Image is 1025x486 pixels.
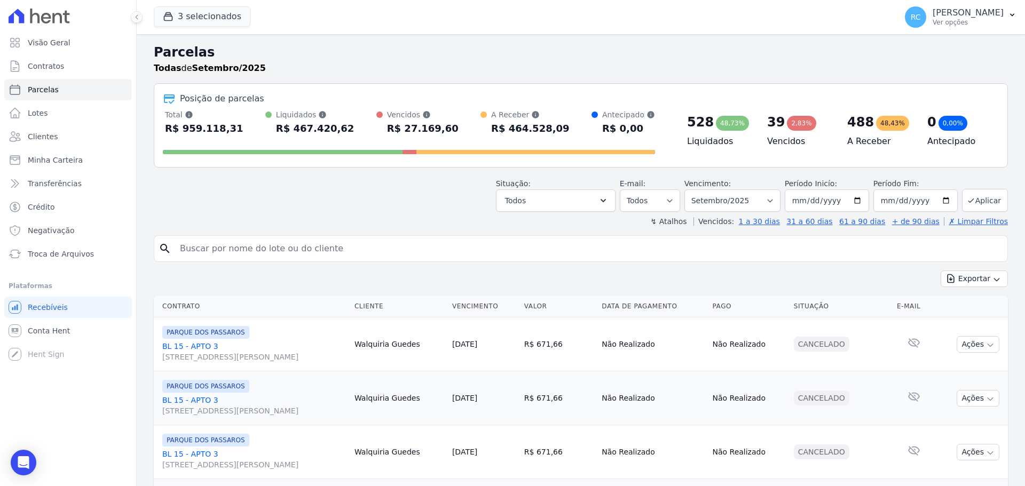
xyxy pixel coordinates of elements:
[350,296,448,317] th: Cliente
[620,179,646,188] label: E-mail:
[839,217,885,226] a: 61 a 90 dias
[154,6,250,27] button: 3 selecionados
[452,448,477,456] a: [DATE]
[650,217,687,226] label: ↯ Atalhos
[687,114,714,131] div: 528
[892,217,940,226] a: + de 90 dias
[174,238,1003,259] input: Buscar por nome do lote ou do cliente
[847,114,874,131] div: 488
[597,371,708,425] td: Não Realizado
[933,7,1004,18] p: [PERSON_NAME]
[350,371,448,425] td: Walquiria Guedes
[162,380,249,393] span: PARQUE DOS PASSAROS
[873,178,958,189] label: Período Fim:
[162,434,249,447] span: PARQUE DOS PASSAROS
[847,135,910,148] h4: A Receber
[957,444,999,460] button: Ações
[602,109,655,120] div: Antecipado
[790,296,893,317] th: Situação
[939,116,967,131] div: 0,00%
[520,425,597,479] td: R$ 671,66
[957,336,999,353] button: Ações
[154,296,350,317] th: Contrato
[180,92,264,105] div: Posição de parcelas
[28,178,82,189] span: Transferências
[162,341,346,362] a: BL 15 - APTO 3[STREET_ADDRESS][PERSON_NAME]
[452,340,477,348] a: [DATE]
[933,18,1004,27] p: Ver opções
[387,120,459,137] div: R$ 27.169,60
[4,220,132,241] a: Negativação
[767,114,785,131] div: 39
[684,179,731,188] label: Vencimento:
[794,337,849,352] div: Cancelado
[154,63,182,73] strong: Todas
[911,13,921,21] span: RC
[4,79,132,100] a: Parcelas
[927,135,990,148] h4: Antecipado
[4,297,132,318] a: Recebíveis
[957,390,999,407] button: Ações
[28,84,59,95] span: Parcelas
[159,242,171,255] i: search
[944,217,1008,226] a: ✗ Limpar Filtros
[28,225,75,236] span: Negativação
[876,116,909,131] div: 48,43%
[28,37,70,48] span: Visão Geral
[154,62,266,75] p: de
[794,444,849,459] div: Cancelado
[11,450,36,475] div: Open Intercom Messenger
[786,217,832,226] a: 31 a 60 dias
[165,109,243,120] div: Total
[350,317,448,371] td: Walquiria Guedes
[962,189,1008,212] button: Aplicar
[28,131,58,142] span: Clientes
[687,135,750,148] h4: Liquidados
[4,173,132,194] a: Transferências
[708,317,789,371] td: Não Realizado
[708,425,789,479] td: Não Realizado
[4,55,132,77] a: Contratos
[165,120,243,137] div: R$ 959.118,31
[154,43,1008,62] h2: Parcelas
[491,109,570,120] div: A Receber
[4,149,132,171] a: Minha Carteira
[28,249,94,259] span: Troca de Arquivos
[28,302,68,313] span: Recebíveis
[28,155,83,165] span: Minha Carteira
[941,270,1008,287] button: Exportar
[4,196,132,218] a: Crédito
[520,296,597,317] th: Valor
[520,317,597,371] td: R$ 671,66
[162,449,346,470] a: BL 15 - APTO 3[STREET_ADDRESS][PERSON_NAME]
[4,320,132,341] a: Conta Hent
[28,108,48,118] span: Lotes
[4,243,132,265] a: Troca de Arquivos
[491,120,570,137] div: R$ 464.528,09
[4,126,132,147] a: Clientes
[787,116,816,131] div: 2,83%
[602,120,655,137] div: R$ 0,00
[716,116,749,131] div: 48,73%
[350,425,448,479] td: Walquiria Guedes
[496,189,616,212] button: Todos
[276,120,354,137] div: R$ 467.420,62
[739,217,780,226] a: 1 a 30 dias
[785,179,837,188] label: Período Inicío:
[387,109,459,120] div: Vencidos
[896,2,1025,32] button: RC [PERSON_NAME] Ver opções
[162,405,346,416] span: [STREET_ADDRESS][PERSON_NAME]
[4,102,132,124] a: Lotes
[693,217,734,226] label: Vencidos:
[192,63,266,73] strong: Setembro/2025
[597,296,708,317] th: Data de Pagamento
[496,179,531,188] label: Situação:
[276,109,354,120] div: Liquidados
[597,317,708,371] td: Não Realizado
[162,395,346,416] a: BL 15 - APTO 3[STREET_ADDRESS][PERSON_NAME]
[505,194,526,207] span: Todos
[28,202,55,212] span: Crédito
[794,391,849,405] div: Cancelado
[9,280,128,292] div: Plataformas
[520,371,597,425] td: R$ 671,66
